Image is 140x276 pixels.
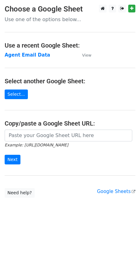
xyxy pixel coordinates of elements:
input: Next [5,155,20,164]
p: Use one of the options below... [5,16,135,23]
h4: Select another Google Sheet: [5,77,135,85]
iframe: Chat Widget [109,246,140,276]
a: Need help? [5,188,35,198]
a: Select... [5,90,28,99]
small: Example: [URL][DOMAIN_NAME] [5,143,68,147]
a: View [76,52,91,58]
h4: Use a recent Google Sheet: [5,42,135,49]
small: View [82,53,91,57]
a: Google Sheets [97,189,135,194]
h3: Choose a Google Sheet [5,5,135,14]
h4: Copy/paste a Google Sheet URL: [5,120,135,127]
a: Agent Email Data [5,52,50,58]
input: Paste your Google Sheet URL here [5,130,132,141]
